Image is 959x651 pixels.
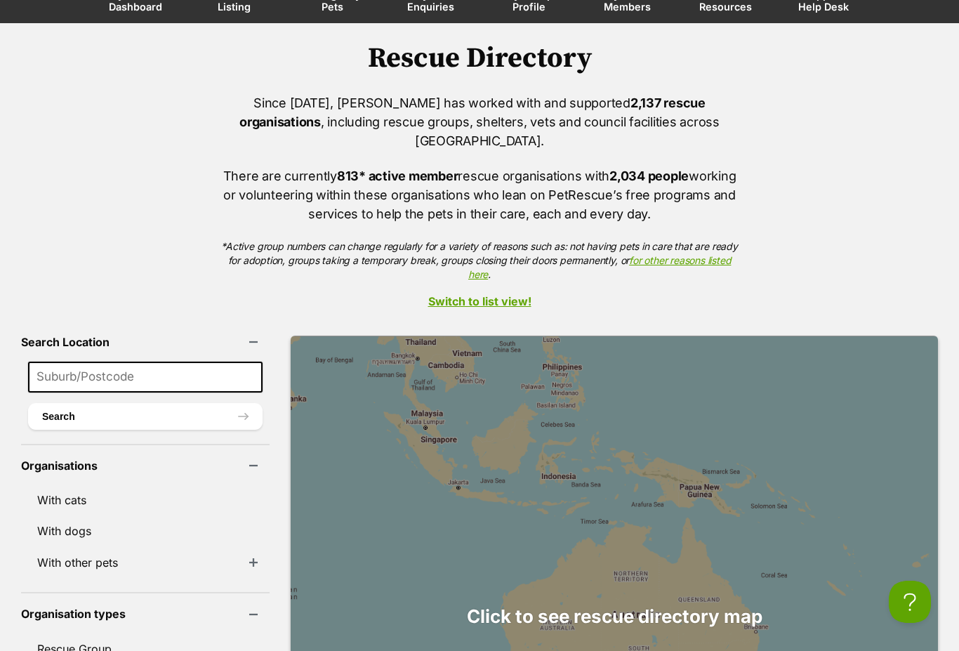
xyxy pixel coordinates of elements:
[221,240,737,280] em: *Active group numbers can change regularly for a variety of reasons such as: not having pets in c...
[21,607,270,620] header: Organisation types
[21,485,270,515] a: With cats
[221,166,738,223] p: There are currently rescue organisations with working or volunteering within these organisations ...
[21,459,270,472] header: Organisations
[28,362,263,393] input: Suburb/Postcode
[609,169,689,183] strong: 2,034 people
[889,581,931,623] iframe: Help Scout Beacon - Open
[21,516,270,546] a: With dogs
[21,336,270,348] header: Search Location
[221,93,738,150] p: Since [DATE], [PERSON_NAME] has worked with and supported , including rescue groups, shelters, ve...
[239,96,706,129] strong: 2,137 rescue organisations
[28,403,263,430] button: Search
[21,547,270,578] li: With other pets
[337,169,458,183] strong: 813* active member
